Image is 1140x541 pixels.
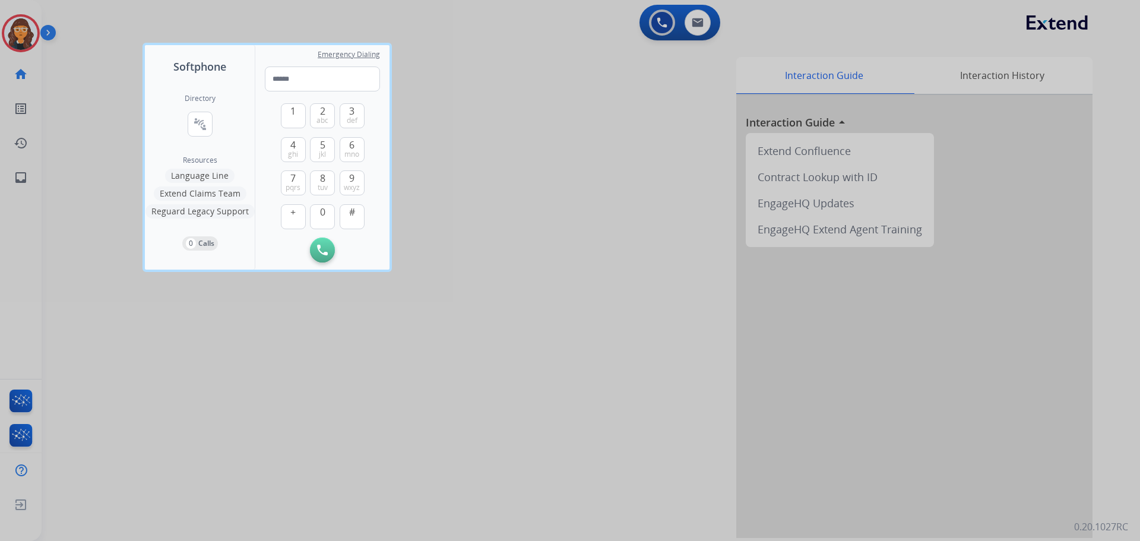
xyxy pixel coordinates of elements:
[349,171,354,185] span: 9
[198,238,214,249] p: Calls
[186,238,196,249] p: 0
[310,170,335,195] button: 8tuv
[281,204,306,229] button: +
[320,138,325,152] span: 5
[340,170,365,195] button: 9wxyz
[310,137,335,162] button: 5jkl
[320,205,325,219] span: 0
[310,204,335,229] button: 0
[340,103,365,128] button: 3def
[288,150,298,159] span: ghi
[317,245,328,255] img: call-button
[1074,520,1128,534] p: 0.20.1027RC
[182,236,218,251] button: 0Calls
[318,183,328,192] span: tuv
[290,171,296,185] span: 7
[319,150,326,159] span: jkl
[318,50,380,59] span: Emergency Dialing
[281,103,306,128] button: 1
[183,156,217,165] span: Resources
[173,58,226,75] span: Softphone
[316,116,328,125] span: abc
[340,137,365,162] button: 6mno
[310,103,335,128] button: 2abc
[193,117,207,131] mat-icon: connect_without_contact
[347,116,357,125] span: def
[344,150,359,159] span: mno
[340,204,365,229] button: #
[320,171,325,185] span: 8
[290,104,296,118] span: 1
[349,138,354,152] span: 6
[286,183,300,192] span: pqrs
[145,204,255,219] button: Reguard Legacy Support
[349,104,354,118] span: 3
[165,169,235,183] button: Language Line
[281,170,306,195] button: 7pqrs
[154,186,246,201] button: Extend Claims Team
[185,94,216,103] h2: Directory
[349,205,355,219] span: #
[281,137,306,162] button: 4ghi
[290,205,296,219] span: +
[344,183,360,192] span: wxyz
[290,138,296,152] span: 4
[320,104,325,118] span: 2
